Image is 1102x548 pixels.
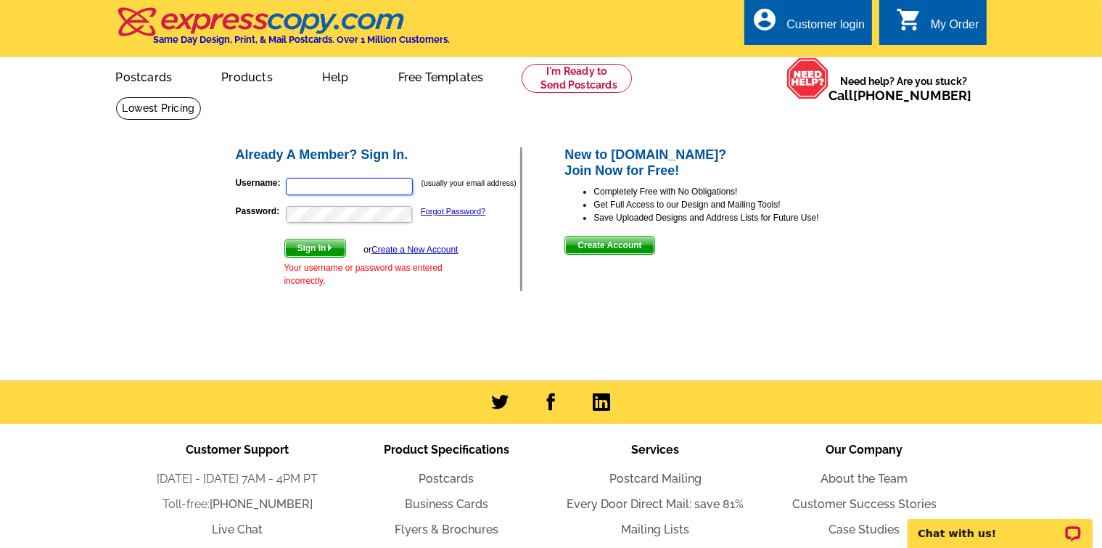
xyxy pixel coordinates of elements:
[154,34,451,45] h4: Same Day Design, Print, & Mail Postcards. Over 1 Million Customers.
[284,239,346,258] button: Sign In
[931,18,979,38] div: My Order
[564,236,654,255] button: Create Account
[213,523,263,536] a: Live Chat
[116,17,451,45] a: Same Day Design, Print, & Mail Postcards. Over 1 Million Customers.
[854,88,972,103] a: [PHONE_NUMBER]
[565,237,654,254] span: Create Account
[609,472,702,486] a: Postcard Mailing
[593,211,868,224] li: Save Uploaded Designs and Address Lists for Future Use!
[299,59,372,93] a: Help
[405,497,488,511] a: Business Cards
[326,245,333,251] img: button-next-arrow-white.png
[421,207,485,216] a: Forgot Password?
[133,470,342,488] li: [DATE] - [DATE] 7AM - 4PM PT
[210,497,313,511] a: [PHONE_NUMBER]
[829,88,972,103] span: Call
[826,443,903,457] span: Our Company
[622,523,690,536] a: Mailing Lists
[198,59,296,93] a: Products
[632,443,680,457] span: Services
[567,497,744,511] a: Every Door Direct Mail: save 81%
[593,185,868,198] li: Completely Free with No Obligations!
[419,472,474,486] a: Postcards
[792,497,937,511] a: Customer Success Stories
[285,240,345,257] span: Sign In
[395,523,498,536] a: Flyers & Brochures
[752,7,778,33] i: account_circle
[898,502,1102,548] iframe: LiveChat chat widget
[284,261,459,287] div: Your username or password was entered incorrectly.
[829,523,900,536] a: Case Studies
[236,147,521,163] h2: Already A Member? Sign In.
[236,205,284,218] label: Password:
[93,59,196,93] a: Postcards
[371,245,458,255] a: Create a New Account
[829,74,979,103] span: Need help? Are you stuck?
[593,198,868,211] li: Get Full Access to our Design and Mailing Tools!
[786,18,865,38] div: Customer login
[363,243,458,256] div: or
[896,16,979,34] a: shopping_cart My Order
[821,472,908,486] a: About the Team
[896,7,922,33] i: shopping_cart
[186,443,289,457] span: Customer Support
[133,496,342,513] li: Toll-free:
[236,176,284,189] label: Username:
[786,57,829,99] img: help
[564,147,868,179] h2: New to [DOMAIN_NAME]? Join Now for Free!
[384,443,509,457] span: Product Specifications
[752,16,865,34] a: account_circle Customer login
[375,59,507,93] a: Free Templates
[422,179,517,187] small: (usually your email address)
